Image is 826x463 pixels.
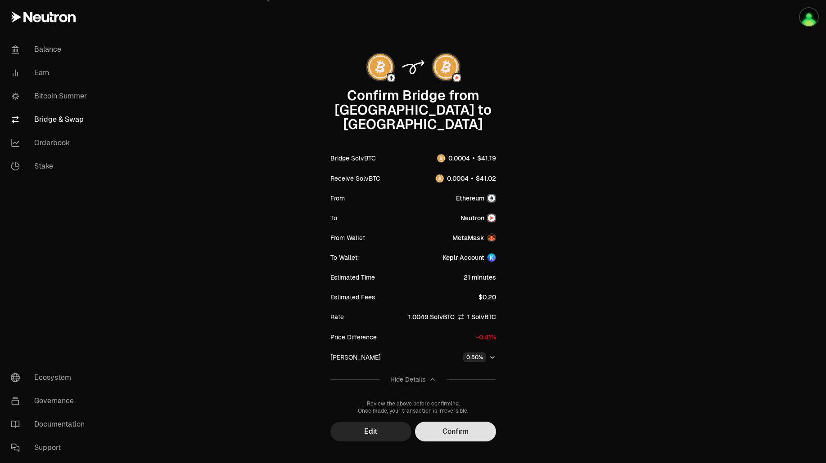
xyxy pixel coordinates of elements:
div: Estimated Fees [330,293,375,302]
div: From [330,194,345,203]
img: SolvBTC Logo [436,174,444,183]
a: Earn [4,61,97,85]
button: Confirm [415,422,496,441]
button: Keplr AccountAccount Image [442,253,496,262]
a: Balance [4,38,97,61]
div: MetaMask [452,233,484,242]
img: Account Image [487,234,496,242]
img: Keplr Account [800,8,818,26]
a: Documentation [4,413,97,436]
div: $0.20 [478,293,496,302]
a: Ecosystem [4,366,97,389]
button: MetaMaskAccount Image [452,233,496,242]
a: Bitcoin Summer [4,85,97,108]
div: Keplr Account [442,253,484,262]
a: Governance [4,389,97,413]
img: SolvBTC Logo [433,54,459,80]
div: Confirm Bridge from [GEOGRAPHIC_DATA] to [GEOGRAPHIC_DATA] [330,89,496,132]
div: Rate [330,312,344,321]
div: Hide Details [390,375,425,384]
img: Neutron Logo [453,74,460,81]
button: Hide Details [330,368,496,391]
img: SolvBTC Logo [437,154,445,162]
div: 0.50% [463,352,486,362]
div: Receive SolvBTC [330,174,380,183]
img: Ethereum Logo [388,74,395,81]
div: To [330,214,337,223]
div: To Wallet [330,253,357,262]
div: From Wallet [330,233,365,242]
img: Neutron Logo [488,214,495,222]
button: Edit [330,422,411,441]
div: 21 minutes [464,273,496,282]
span: 1 SolvBTC [467,312,496,321]
img: Account Image [487,254,496,262]
div: Review the above before confirming. Once made, your transaction is irreversible. [330,400,496,414]
button: 0.50% [463,352,496,362]
img: SolvBTC Logo [367,54,393,80]
a: Stake [4,155,97,178]
a: Support [4,436,97,459]
span: 1.0049 SolvBTC [408,312,455,321]
span: Neutron [460,214,484,223]
div: Estimated Time [330,273,375,282]
div: [PERSON_NAME] [330,353,381,362]
span: Ethereum [456,194,484,203]
img: Ethereum Logo [488,195,495,202]
div: Price Difference [330,333,377,342]
a: Orderbook [4,131,97,155]
div: Bridge SolvBTC [330,154,376,163]
a: Bridge & Swap [4,108,97,131]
